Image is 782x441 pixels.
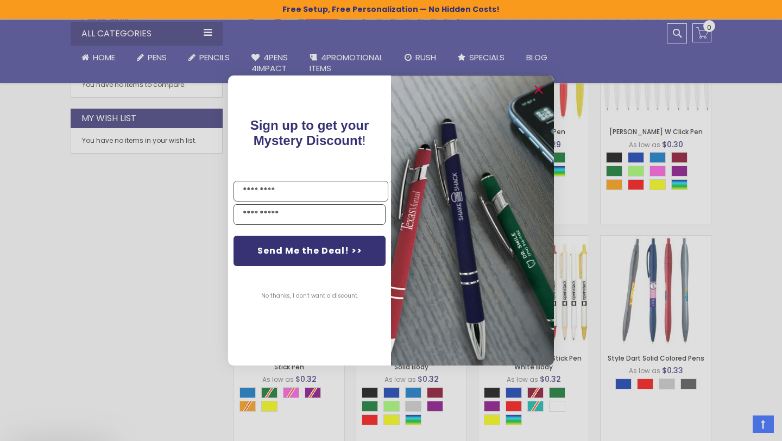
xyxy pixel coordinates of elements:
img: pop-up-image [391,75,554,365]
span: Sign up to get your Mystery Discount [250,118,369,148]
button: No thanks, I don't want a discount. [256,282,364,310]
button: Close dialog [530,81,547,98]
button: Send Me the Deal! >> [234,236,386,266]
span: ! [250,118,369,148]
